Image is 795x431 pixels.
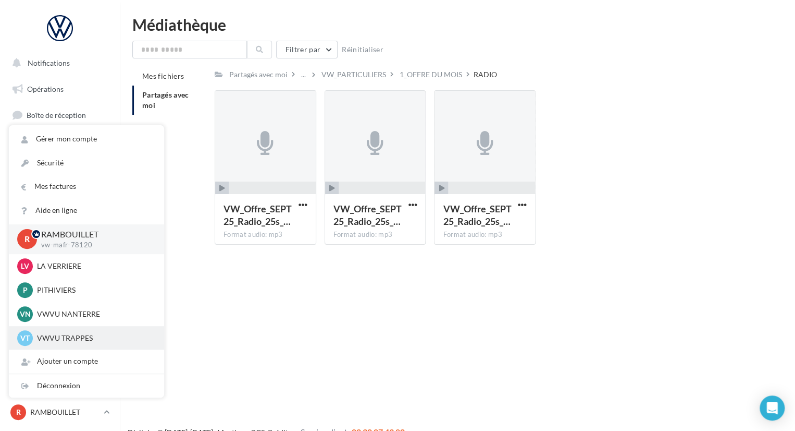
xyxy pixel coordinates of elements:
[132,17,782,32] div: Médiathèque
[21,261,29,271] span: LV
[223,203,292,227] span: VW_Offre_SEPT25_Radio_25s_POLO_LOM1
[20,309,31,319] span: VN
[37,261,152,271] p: LA VERRIERE
[276,41,338,58] button: Filtrer par
[443,230,527,240] div: Format audio: mp3
[6,183,114,205] a: Contacts
[142,71,184,80] span: Mes fichiers
[321,69,386,80] div: VW_PARTICULIERS
[37,285,152,295] p: PITHIVIERS
[41,241,147,250] p: vw-mafr-78120
[6,260,114,291] a: PLV et print personnalisable
[6,235,114,257] a: Calendrier
[9,151,164,175] a: Sécurité
[6,78,114,100] a: Opérations
[24,233,30,245] span: R
[333,230,417,240] div: Format audio: mp3
[9,350,164,373] div: Ajouter un compte
[9,175,164,198] a: Mes factures
[142,90,189,110] span: Partagés avec moi
[37,309,152,319] p: VWVU NANTERRE
[30,407,100,417] p: RAMBOUILLET
[338,43,388,56] button: Réinitialiser
[6,295,114,326] a: Campagnes DataOnDemand
[474,69,497,80] div: RADIO
[9,374,164,398] div: Déconnexion
[20,333,30,343] span: VT
[6,104,114,126] a: Boîte de réception
[28,58,70,67] span: Notifications
[299,67,308,82] div: ...
[27,111,86,119] span: Boîte de réception
[443,203,511,227] span: VW_Offre_SEPT25_Radio_25s_POLO_LOM3
[400,69,462,80] div: 1_OFFRE DU MOIS
[6,131,114,153] a: Visibilité en ligne
[23,285,28,295] span: P
[223,230,307,240] div: Format audio: mp3
[9,127,164,151] a: Gérer mon compte
[37,333,152,343] p: VWVU TRAPPES
[6,157,114,179] a: Campagnes
[9,199,164,222] a: Aide en ligne
[8,402,111,422] a: R RAMBOUILLET
[6,52,109,74] button: Notifications
[760,396,785,421] div: Open Intercom Messenger
[27,85,64,93] span: Opérations
[333,203,402,227] span: VW_Offre_SEPT25_Radio_25s_POLO_LOM2
[6,209,114,231] a: Médiathèque
[229,69,288,80] div: Partagés avec moi
[16,407,21,417] span: R
[41,229,147,241] p: RAMBOUILLET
